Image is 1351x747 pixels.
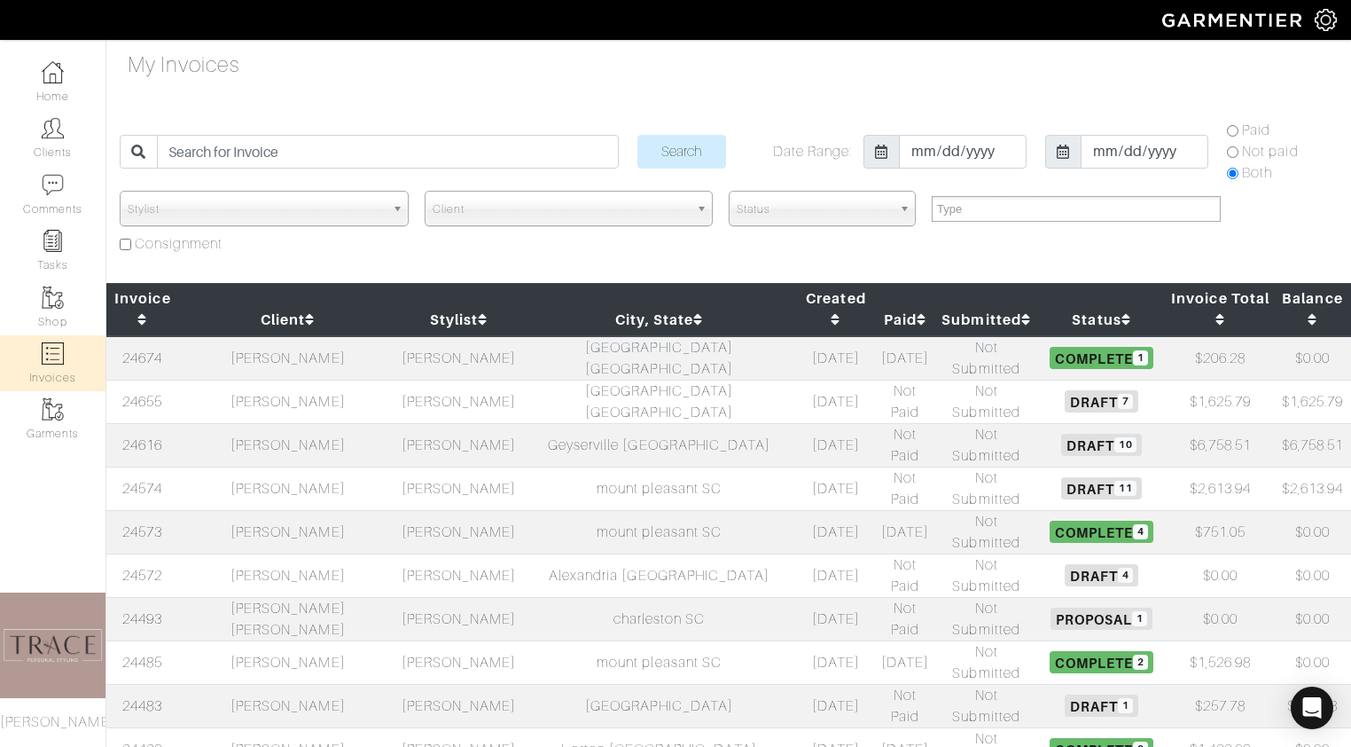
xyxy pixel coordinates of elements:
div: Open Intercom Messenger [1291,687,1333,729]
td: Not Submitted [936,641,1036,684]
a: Stylist [430,311,488,328]
td: Not Paid [874,423,936,467]
td: $206.28 [1167,336,1274,381]
td: [PERSON_NAME] [179,380,397,423]
td: $0.00 [1167,597,1274,641]
span: Proposal [1050,608,1152,629]
span: Complete [1050,651,1153,672]
label: Both [1242,162,1272,184]
a: 24493 [122,611,162,627]
td: [PERSON_NAME] [179,336,397,381]
td: $0.00 [1167,554,1274,597]
td: [PERSON_NAME] [397,684,520,727]
td: $1,625.79 [1167,380,1274,423]
td: $0.00 [1274,641,1351,684]
label: Not paid [1242,141,1298,162]
a: 24655 [122,394,162,410]
td: [DATE] [874,641,936,684]
td: Not Submitted [936,380,1036,423]
td: mount pleasant SC [520,641,798,684]
td: [DATE] [798,467,874,510]
td: [GEOGRAPHIC_DATA] [520,684,798,727]
td: Not Paid [874,597,936,641]
img: dashboard-icon-dbcd8f5a0b271acd01030246c82b418ddd0df26cd7fceb0bd07c9910d44c42f6.png [42,61,64,83]
td: [PERSON_NAME] [397,336,520,381]
span: 1 [1118,698,1133,713]
a: Paid [884,311,926,328]
a: Invoice [114,290,170,328]
td: $1,526.98 [1167,641,1274,684]
td: Alexandria [GEOGRAPHIC_DATA] [520,554,798,597]
td: [DATE] [798,423,874,467]
td: [DATE] [874,510,936,554]
td: [PERSON_NAME] [397,380,520,423]
span: 10 [1114,437,1136,452]
a: 24574 [122,481,162,497]
td: [DATE] [798,597,874,641]
td: Not Submitted [936,554,1036,597]
label: Date Range: [773,141,853,162]
td: [PERSON_NAME] [397,554,520,597]
td: [DATE] [798,554,874,597]
td: [GEOGRAPHIC_DATA] [GEOGRAPHIC_DATA] [520,336,798,381]
span: Draft [1065,564,1138,586]
td: [PERSON_NAME] [179,423,397,467]
td: [DATE] [798,641,874,684]
img: orders-icon-0abe47150d42831381b5fb84f609e132dff9fe21cb692f30cb5eec754e2cba89.png [42,342,64,365]
td: $257.78 [1167,684,1274,727]
td: Not Paid [874,554,936,597]
span: Stylist [128,192,385,227]
td: [PERSON_NAME] [PERSON_NAME] [179,597,397,641]
td: $751.05 [1167,510,1274,554]
td: $0.00 [1274,510,1351,554]
a: Client [261,311,315,328]
td: charleston SC [520,597,798,641]
span: Draft [1061,477,1142,499]
td: [PERSON_NAME] [179,554,397,597]
td: [DATE] [874,336,936,381]
span: Client [433,192,690,227]
span: Status [737,192,892,227]
label: Paid [1242,120,1270,141]
a: 24674 [122,350,162,366]
td: $0.00 [1274,597,1351,641]
a: City, State [615,311,704,328]
span: Draft [1065,695,1138,716]
input: Search for Invoice [157,135,618,169]
td: Not Submitted [936,467,1036,510]
td: Not Paid [874,467,936,510]
span: Complete [1050,347,1153,368]
span: 11 [1114,481,1136,496]
a: 24616 [122,437,162,453]
img: reminder-icon-8004d30b9f0a5d33ae49ab947aed9ed385cf756f9e5892f1edd6e32f2345188e.png [42,230,64,252]
td: [PERSON_NAME] [397,641,520,684]
input: Search [637,135,726,169]
span: 2 [1133,655,1148,670]
td: $1,625.79 [1274,380,1351,423]
a: 24573 [122,524,162,540]
td: $0.00 [1274,554,1351,597]
td: [DATE] [798,510,874,554]
td: mount pleasant SC [520,467,798,510]
a: Balance [1282,290,1342,328]
a: 24572 [122,568,162,584]
img: gear-icon-white-bd11855cb880d31180b6d7d6211b90ccbf57a29d726f0c71d8c61bd08dd39cc2.png [1315,9,1337,31]
span: Complete [1050,521,1153,542]
a: Status [1072,311,1130,328]
span: 1 [1132,611,1147,626]
td: [GEOGRAPHIC_DATA] [GEOGRAPHIC_DATA] [520,380,798,423]
span: 7 [1118,394,1133,409]
td: $6,758.51 [1167,423,1274,467]
td: Geyserville [GEOGRAPHIC_DATA] [520,423,798,467]
td: [PERSON_NAME] [179,684,397,727]
a: 24483 [122,698,162,714]
td: [PERSON_NAME] [397,597,520,641]
td: Not Paid [874,684,936,727]
a: 24485 [122,655,162,671]
td: [DATE] [798,336,874,381]
td: Not Submitted [936,597,1036,641]
img: comment-icon-a0a6a9ef722e966f86d9cbdc48e553b5cf19dbc54f86b18d962a5391bc8f6eb6.png [42,174,64,196]
td: Not Submitted [936,336,1036,381]
td: $6,758.51 [1274,423,1351,467]
h4: My Invoices [128,52,240,78]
